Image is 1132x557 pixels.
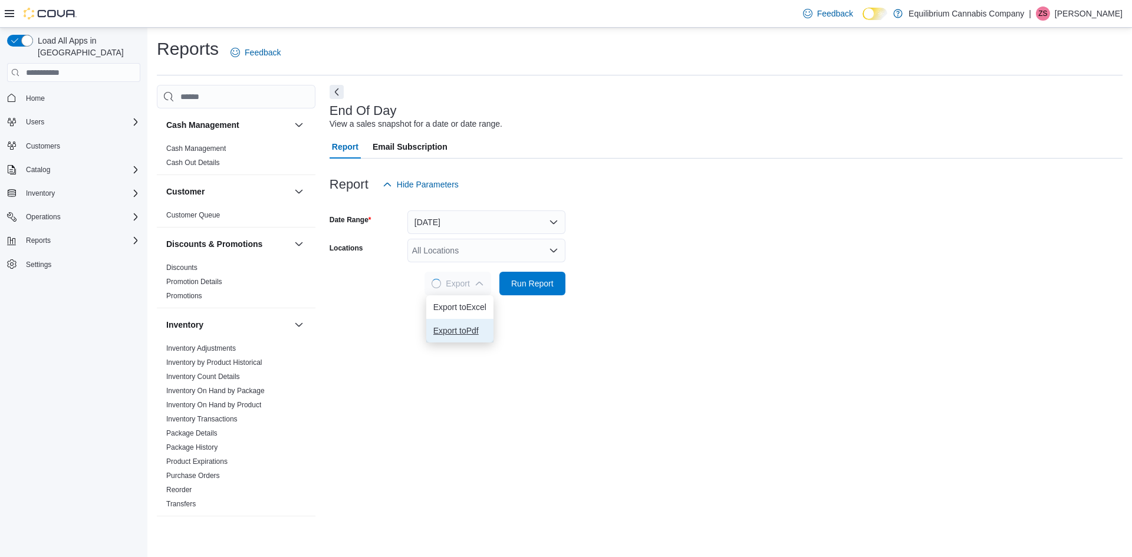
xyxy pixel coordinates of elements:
a: Home [21,91,50,106]
p: [PERSON_NAME] [1055,6,1123,21]
h1: Reports [157,37,219,61]
span: Settings [21,257,140,272]
a: Cash Out Details [166,159,220,167]
a: Inventory On Hand by Package [166,387,265,395]
nav: Complex example [7,84,140,304]
span: Home [21,90,140,105]
a: Customers [21,139,65,153]
button: Settings [2,256,145,273]
span: Inventory Count Details [166,372,240,381]
div: Inventory [157,341,315,516]
span: Promotion Details [166,277,222,286]
button: Operations [21,210,65,224]
span: Users [26,117,44,127]
span: Export [432,272,483,295]
button: Catalog [21,163,55,177]
button: Loyalty [292,526,306,540]
button: Users [21,115,49,129]
h3: Cash Management [166,119,239,131]
button: Export toPdf [426,319,493,342]
span: Promotions [166,291,202,301]
button: Next [330,85,344,99]
span: Home [26,94,45,103]
span: Inventory On Hand by Package [166,386,265,395]
button: Inventory [292,318,306,332]
span: Cash Out Details [166,158,220,167]
a: Reorder [166,486,192,494]
h3: Report [330,177,368,192]
button: [DATE] [407,210,565,234]
span: Run Report [511,278,554,289]
span: Inventory [21,186,140,200]
a: Feedback [798,2,858,25]
span: Customers [26,141,60,151]
label: Locations [330,243,363,253]
button: LoadingExport [424,272,491,295]
a: Package History [166,443,218,451]
button: Discounts & Promotions [166,238,289,250]
span: Customer Queue [166,210,220,220]
a: Product Expirations [166,457,228,466]
button: Open list of options [549,246,558,255]
span: Inventory On Hand by Product [166,400,261,410]
span: Export to Excel [433,302,486,312]
h3: End Of Day [330,104,397,118]
button: Run Report [499,272,565,295]
span: Catalog [21,163,140,177]
span: Inventory Adjustments [166,344,236,353]
a: Promotions [166,292,202,300]
a: Discounts [166,263,198,272]
span: Feedback [817,8,853,19]
button: Export toExcel [426,295,493,319]
span: Operations [21,210,140,224]
span: Reorder [166,485,192,495]
a: Package Details [166,429,218,437]
span: Inventory by Product Historical [166,358,262,367]
p: Equilibrium Cannabis Company [909,6,1024,21]
a: Inventory by Product Historical [166,358,262,367]
span: Settings [26,260,51,269]
button: Operations [2,209,145,225]
button: Inventory [166,319,289,331]
button: Customers [2,137,145,154]
span: Email Subscription [373,135,447,159]
a: Inventory On Hand by Product [166,401,261,409]
a: Transfers [166,500,196,508]
span: Feedback [245,47,281,58]
label: Date Range [330,215,371,225]
div: Discounts & Promotions [157,261,315,308]
div: Zack Sanchez [1036,6,1050,21]
div: Customer [157,208,315,227]
span: Reports [21,233,140,248]
a: Promotion Details [166,278,222,286]
span: Inventory Transactions [166,414,238,424]
span: Load All Apps in [GEOGRAPHIC_DATA] [33,35,140,58]
span: Discounts [166,263,198,272]
a: Settings [21,258,56,272]
h3: Discounts & Promotions [166,238,262,250]
span: Export to Pdf [433,326,486,335]
span: Customers [21,139,140,153]
button: Catalog [2,162,145,178]
button: Discounts & Promotions [292,237,306,251]
h3: Customer [166,186,205,197]
button: Customer [292,184,306,199]
input: Dark Mode [863,8,887,20]
span: Report [332,135,358,159]
a: Cash Management [166,144,226,153]
button: Cash Management [292,118,306,132]
button: Home [2,89,145,106]
a: Purchase Orders [166,472,220,480]
img: Cova [24,8,77,19]
button: Inventory [2,185,145,202]
button: Inventory [21,186,60,200]
span: Users [21,115,140,129]
a: Inventory Count Details [166,373,240,381]
span: Catalog [26,165,50,174]
h3: Inventory [166,319,203,331]
button: Hide Parameters [378,173,463,196]
div: View a sales snapshot for a date or date range. [330,118,502,130]
span: Hide Parameters [397,179,459,190]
